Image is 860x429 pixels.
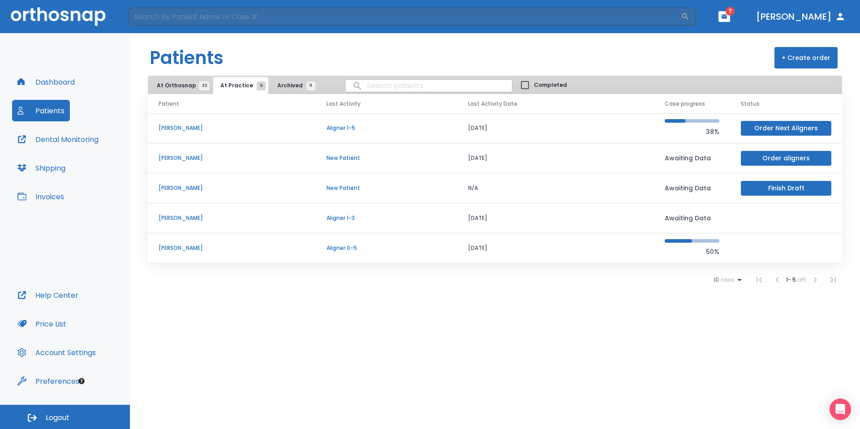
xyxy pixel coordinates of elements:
[157,82,204,90] span: At Orthosnap
[327,154,447,162] p: New Patient
[665,100,705,108] span: Case progress
[665,213,719,223] p: Awaiting Data
[468,100,517,108] span: Last Activity Date
[277,82,311,90] span: Archived
[327,124,447,132] p: Aligner 1-5
[128,8,681,26] input: Search by Patient Name or Case #
[150,44,224,71] h1: Patients
[159,100,179,108] span: Patient
[327,184,447,192] p: New Patient
[714,277,719,283] span: 10
[665,246,719,257] p: 50%
[159,124,305,132] p: [PERSON_NAME]
[199,82,210,90] span: 32
[159,154,305,162] p: [PERSON_NAME]
[665,183,719,193] p: Awaiting Data
[12,186,69,207] button: Invoices
[327,244,447,252] p: Aligner 0-5
[257,82,266,90] span: 5
[12,313,72,335] button: Price List
[12,370,85,392] button: Preferences
[830,399,851,420] div: Open Intercom Messenger
[534,81,567,89] span: Completed
[12,284,84,306] button: Help Center
[12,342,101,363] button: Account Settings
[150,77,320,94] div: tabs
[752,9,849,25] button: [PERSON_NAME]
[741,100,760,108] span: Status
[719,277,734,283] span: rows
[12,129,104,150] button: Dental Monitoring
[220,82,261,90] span: At Practice
[457,143,654,173] td: [DATE]
[159,244,305,252] p: [PERSON_NAME]
[327,100,361,108] span: Last Activity
[327,214,447,222] p: Aligner 1-3
[797,276,806,283] span: of 5
[774,47,838,69] button: + Create order
[457,113,654,143] td: [DATE]
[457,233,654,263] td: [DATE]
[741,181,831,196] button: Finish Draft
[457,173,654,203] td: N/A
[11,7,106,26] img: Orthosnap
[12,71,80,93] button: Dashboard
[77,377,86,385] div: Tooltip anchor
[741,151,831,166] button: Order aligners
[665,126,719,137] p: 38%
[159,214,305,222] p: [PERSON_NAME]
[665,153,719,163] p: Awaiting Data
[306,82,315,90] span: 11
[12,100,70,121] button: Patients
[786,276,797,283] span: 1 - 5
[345,77,512,94] input: search
[457,203,654,233] td: [DATE]
[726,7,735,16] span: 7
[46,413,69,423] span: Logout
[741,121,831,136] button: Order Next Aligners
[12,157,71,179] button: Shipping
[159,184,305,192] p: [PERSON_NAME]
